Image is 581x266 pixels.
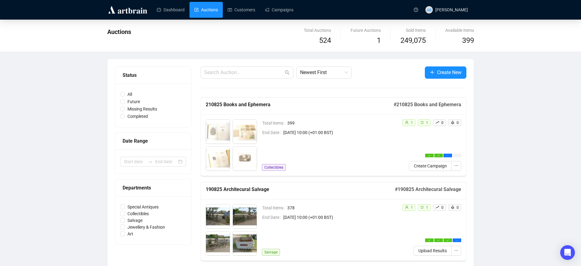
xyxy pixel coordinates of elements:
span: Create New [437,69,461,76]
span: check [428,239,431,242]
span: ellipsis [454,248,458,253]
div: Date Range [123,137,184,145]
span: 524 [319,36,331,45]
img: 9002_1.jpg [233,120,257,144]
span: search [285,70,290,75]
span: Collectibles [262,164,286,171]
span: retweet [420,121,424,124]
h5: 210825 Books and Ephemera [206,101,394,108]
button: Create Campaign [409,161,452,171]
input: Start date [124,158,145,165]
span: 1 [411,121,413,125]
span: Special Antiques [125,204,161,210]
h5: # 210825 Books and Ephemera [394,101,461,108]
div: Status [123,71,184,79]
div: Open Intercom Messenger [560,245,575,260]
div: Future Auctions [351,27,381,34]
span: 0 [457,121,459,125]
span: Create Campaign [414,163,447,169]
span: question-circle [414,8,418,12]
span: check [428,154,431,157]
span: user [405,205,409,209]
span: check [437,239,440,242]
span: rise [436,121,439,124]
span: [PERSON_NAME] [435,7,468,12]
input: Search Auction... [204,69,284,76]
span: rise [436,205,439,209]
span: Future [125,98,142,105]
span: Total Items [262,120,287,126]
div: Total Auctions [304,27,331,34]
div: Departments [123,184,184,192]
span: 1 [426,205,428,210]
a: 210825 Books and Ephemera#210825 Books and EphemeraTotal Items399End Date[DATE] 10:00 (+01:00 BST... [200,97,466,176]
span: ellipsis [456,239,458,242]
span: 0 [441,205,443,210]
span: End Date [262,214,283,221]
span: 0 [441,121,443,125]
button: Create New [425,66,466,79]
span: 399 [287,120,397,126]
span: ellipsis [447,154,449,157]
a: Campaigns [265,2,293,18]
img: 9004_1.jpg [233,147,257,170]
span: user [405,121,409,124]
span: check [437,154,440,157]
span: Total Items [262,204,287,211]
span: Completed [125,113,150,120]
h5: # 190825 Architecural Salvage [395,186,461,193]
span: Jewellery & Fashion [125,224,167,230]
span: Collectibles [125,210,151,217]
img: 9001_1.jpg [206,120,230,144]
span: Art [125,230,136,237]
span: [DATE] 10:00 (+01:00 BST) [283,129,397,136]
span: rocket [451,205,454,209]
h5: 190825 Architecural Salvage [206,186,395,193]
span: Upload Results [418,247,447,254]
span: Newest First [300,67,348,78]
span: All [125,91,134,98]
button: Upload Results [414,246,452,256]
a: 190825 Architecural Salvage#190825 Architecural SalvageTotal Items378End Date[DATE] 10:00 (+01:00... [200,182,466,261]
span: ellipsis [454,163,458,168]
span: Salvage [125,217,145,224]
span: check [447,239,449,242]
span: End Date [262,129,283,136]
a: Dashboard [157,2,185,18]
span: Auctions [107,28,131,36]
span: plus [430,70,435,75]
span: rocket [451,121,454,124]
span: AB [426,6,432,13]
span: to [148,159,153,164]
a: Auctions [194,2,218,18]
span: 1 [411,205,413,210]
div: Available Items [445,27,474,34]
img: 9003_1.jpg [206,147,230,170]
span: 378 [287,204,397,211]
span: 1 [426,121,428,125]
img: 8002_1.jpg [233,204,257,228]
span: 1 [377,36,381,45]
a: Customers [228,2,255,18]
span: 399 [462,36,474,45]
div: Sold Items [400,27,426,34]
img: 8004_1.jpg [233,231,257,255]
input: End date [155,158,177,165]
span: 0 [457,205,459,210]
img: logo [107,5,148,15]
span: swap-right [148,159,153,164]
span: Salvage [262,249,280,256]
span: retweet [420,205,424,209]
img: 8003_1.jpg [206,231,230,255]
span: Missing Results [125,106,160,112]
img: 8001_1.jpg [206,204,230,228]
span: 249,075 [400,35,426,47]
span: [DATE] 10:00 (+01:00 BST) [283,214,397,221]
